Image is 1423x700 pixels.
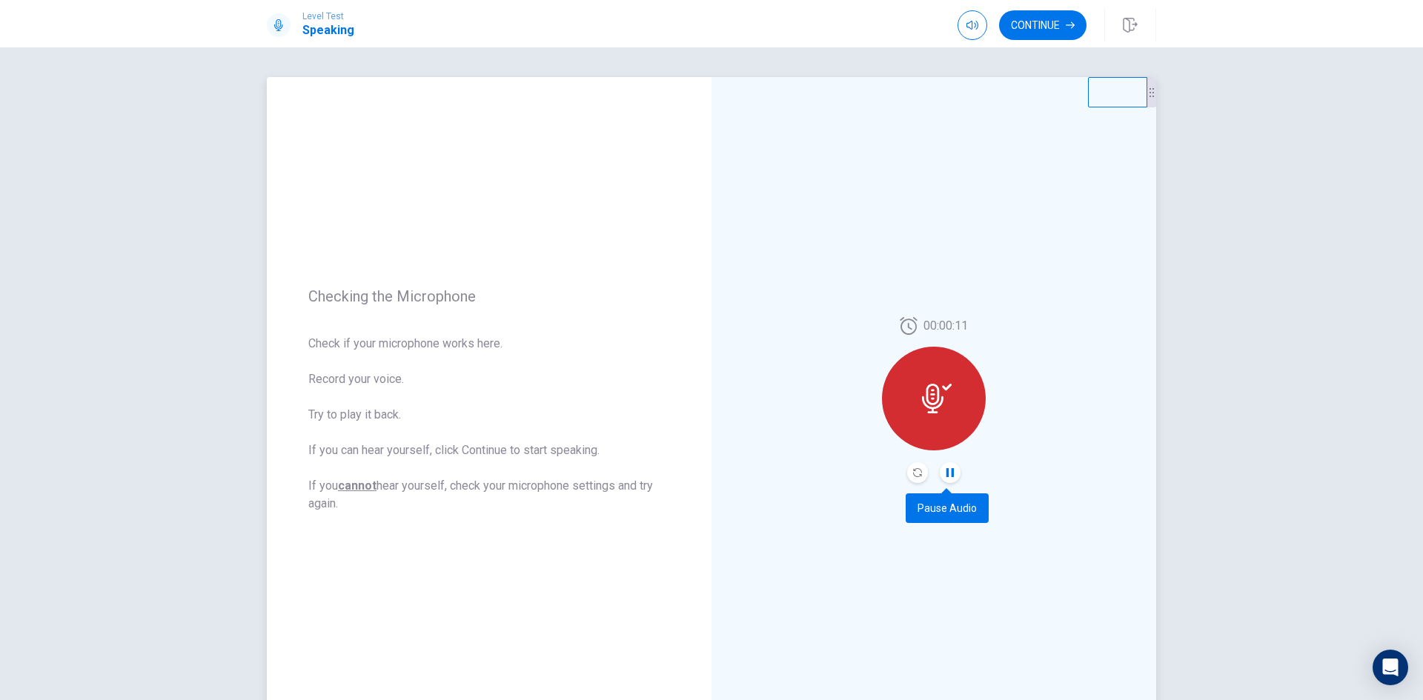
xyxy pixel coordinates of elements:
[308,287,670,305] span: Checking the Microphone
[907,462,928,483] button: Record Again
[940,462,961,483] button: Pause Audio
[302,11,354,21] span: Level Test
[308,335,670,513] span: Check if your microphone works here. Record your voice. Try to play it back. If you can hear your...
[906,493,989,523] div: Pause Audio
[1373,650,1408,685] div: Open Intercom Messenger
[338,479,377,493] u: cannot
[302,21,354,39] h1: Speaking
[923,317,968,335] span: 00:00:11
[999,10,1087,40] button: Continue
